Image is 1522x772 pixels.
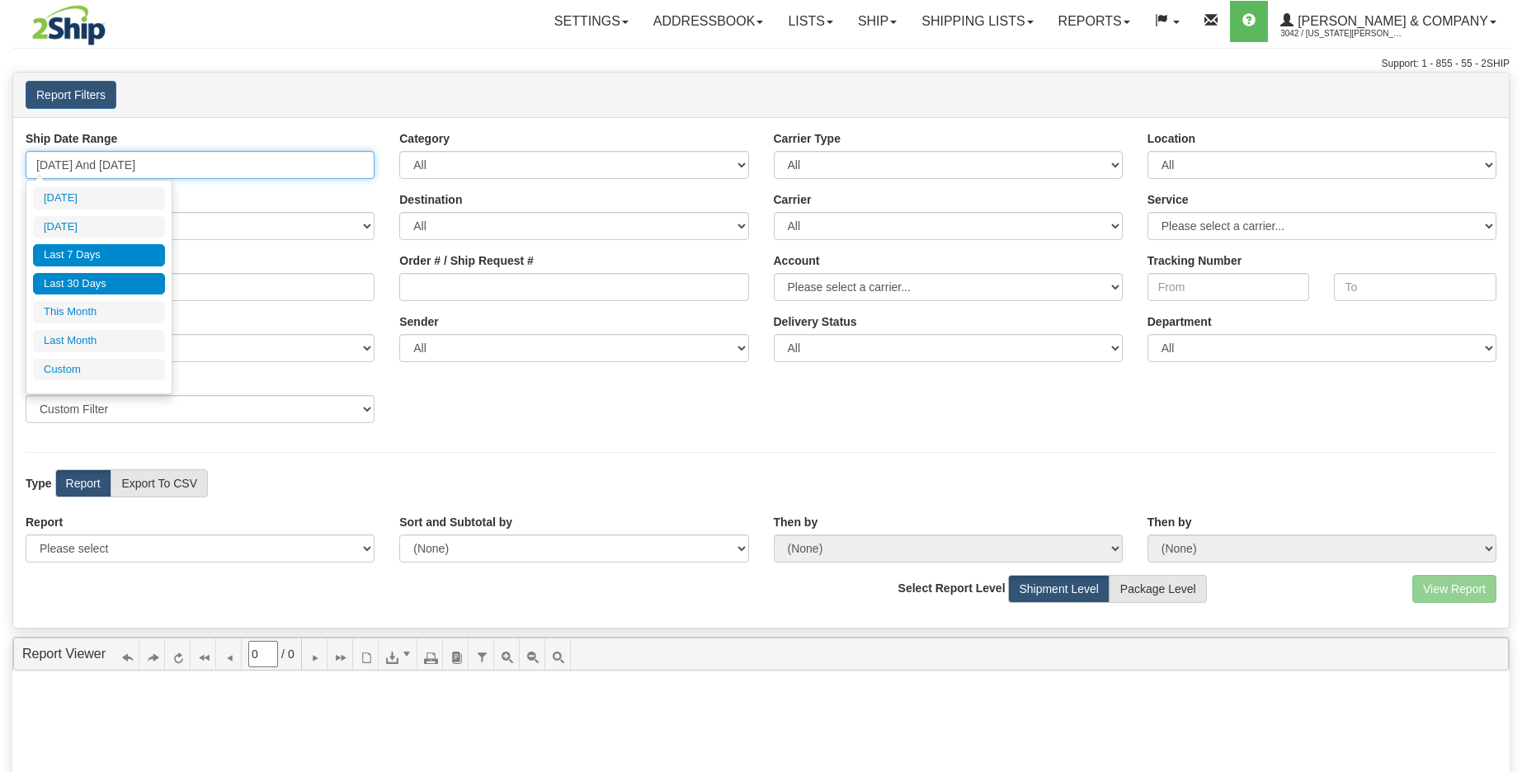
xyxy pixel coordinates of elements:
[1147,252,1242,269] label: Tracking Number
[1147,514,1192,530] label: Then by
[26,130,117,147] label: Ship Date Range
[33,301,165,323] li: This Month
[26,81,116,109] button: Report Filters
[1008,575,1110,603] label: Shipment Level
[774,191,812,208] label: Carrier
[1268,1,1509,42] a: [PERSON_NAME] & Company 3042 / [US_STATE][PERSON_NAME]
[1147,313,1212,330] label: Department
[1110,575,1207,603] label: Package Level
[1147,130,1195,147] label: Location
[399,252,534,269] label: Order # / Ship Request #
[1280,26,1404,42] span: 3042 / [US_STATE][PERSON_NAME]
[55,469,111,497] label: Report
[281,646,285,662] span: /
[1147,273,1310,301] input: From
[22,647,106,661] a: Report Viewer
[12,57,1510,71] div: Support: 1 - 855 - 55 - 2SHIP
[33,330,165,352] li: Last Month
[909,1,1045,42] a: Shipping lists
[774,313,857,330] label: Please ensure data set in report has been RECENTLY tracked from your Shipment History
[1147,191,1189,208] label: Service
[641,1,776,42] a: Addressbook
[774,252,820,269] label: Account
[1046,1,1143,42] a: Reports
[399,191,462,208] label: Destination
[1293,14,1488,28] span: [PERSON_NAME] & Company
[399,130,450,147] label: Category
[846,1,909,42] a: Ship
[288,646,295,662] span: 0
[26,475,52,492] label: Type
[26,514,63,530] label: Report
[774,130,841,147] label: Carrier Type
[542,1,641,42] a: Settings
[898,580,1006,596] label: Select Report Level
[399,313,438,330] label: Sender
[1412,575,1496,603] button: View Report
[33,359,165,381] li: Custom
[111,469,208,497] label: Export To CSV
[33,273,165,295] li: Last 30 Days
[1334,273,1496,301] input: To
[774,514,818,530] label: Then by
[33,216,165,238] li: [DATE]
[33,187,165,209] li: [DATE]
[12,4,125,46] img: logo3042.jpg
[33,244,165,266] li: Last 7 Days
[775,1,845,42] a: Lists
[774,334,1123,362] select: Please ensure data set in report has been RECENTLY tracked from your Shipment History
[399,514,512,530] label: Sort and Subtotal by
